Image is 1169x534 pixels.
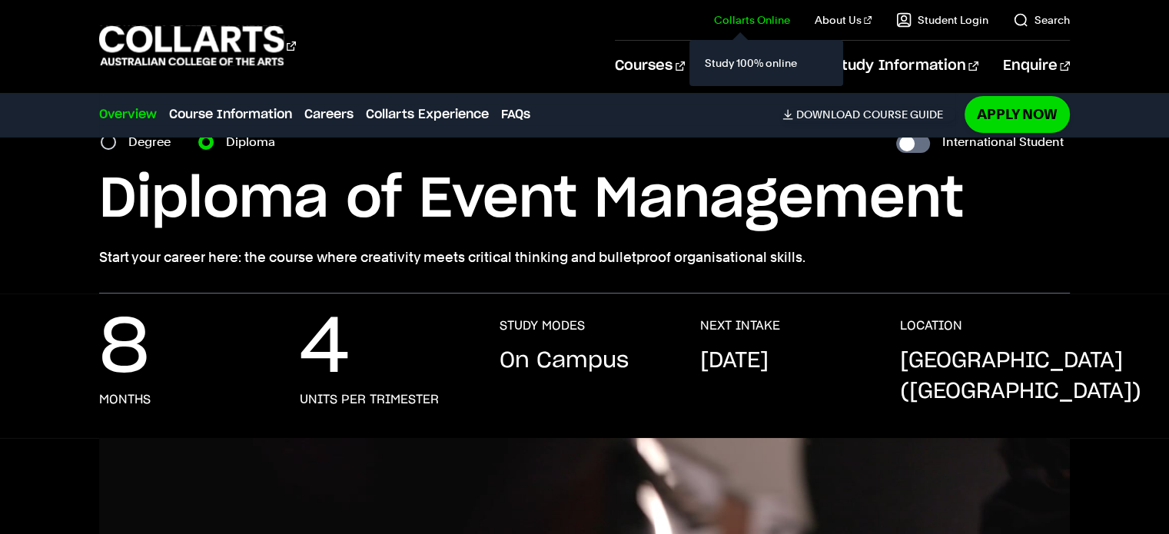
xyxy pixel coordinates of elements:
h3: STUDY MODES [500,318,585,333]
p: 8 [99,318,149,380]
a: Study Information [833,41,978,91]
h3: units per trimester [300,392,439,407]
a: Apply Now [965,96,1070,132]
p: [GEOGRAPHIC_DATA] ([GEOGRAPHIC_DATA]) [900,346,1141,407]
a: Course Information [169,105,292,124]
a: FAQs [501,105,530,124]
h3: NEXT INTAKE [700,318,780,333]
a: Collarts Experience [366,105,489,124]
a: DownloadCourse Guide [782,108,955,121]
a: Student Login [896,12,988,28]
a: Collarts Online [714,12,790,28]
h1: Diploma of Event Management [99,165,1069,234]
label: Diploma [226,131,284,153]
p: [DATE] [700,346,769,376]
a: Search [1013,12,1070,28]
a: Courses [615,41,685,91]
a: About Us [815,12,872,28]
a: Careers [304,105,354,124]
a: Overview [99,105,157,124]
p: 4 [300,318,350,380]
span: Download [796,108,860,121]
h3: LOCATION [900,318,962,333]
a: Enquire [1003,41,1070,91]
a: Study 100% online [702,52,831,74]
div: Go to homepage [99,24,296,68]
h3: months [99,392,151,407]
p: Start your career here: the course where creativity meets critical thinking and bulletproof organ... [99,247,1069,268]
p: On Campus [500,346,629,376]
label: International Student [942,131,1064,153]
label: Degree [128,131,180,153]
